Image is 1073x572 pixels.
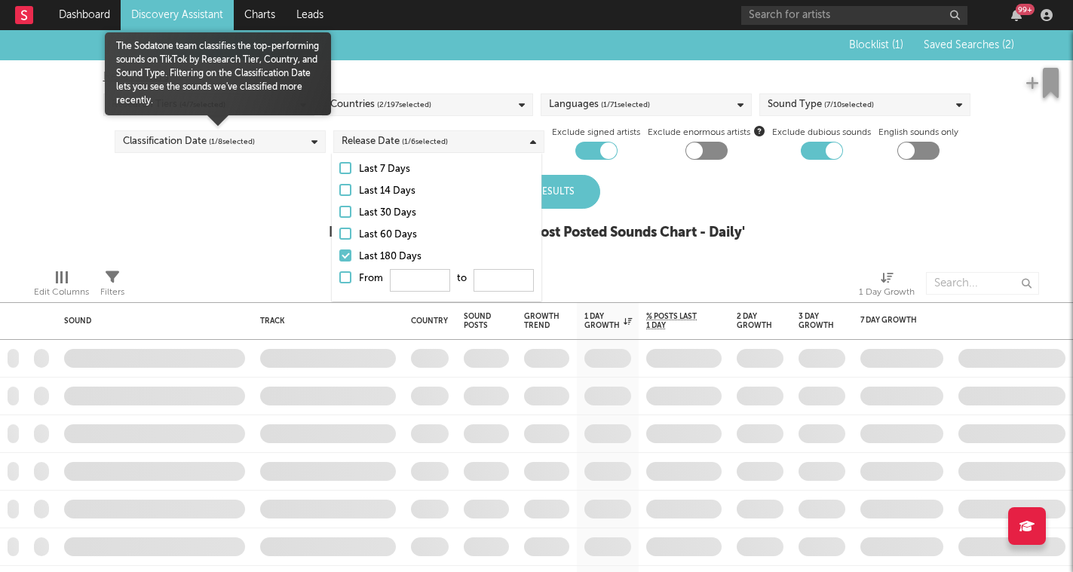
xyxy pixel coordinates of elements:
div: Filters [100,265,124,308]
div: Latest Results for Your Search ' Most Posted Sounds Chart - Daily ' [329,224,745,242]
button: Exclude enormous artists [754,124,765,138]
input: Search for artists [741,6,967,25]
div: From to [359,270,534,294]
div: Languages [549,96,650,114]
span: ( 7 / 10 selected) [824,96,874,114]
div: Filters [100,283,124,301]
span: Saved Searches [924,40,1014,50]
button: 99+ [1011,9,1022,21]
div: Countries [330,96,431,114]
div: Edit Columns [34,283,89,301]
div: 1 Day Growth [859,265,915,308]
span: ( 1 ) [892,40,903,50]
input: Fromto [390,269,450,292]
div: Last 14 Days [359,182,534,200]
div: Last 7 Days [359,161,534,179]
label: English sounds only [878,124,958,142]
div: Edit Columns [34,265,89,308]
div: Country [411,317,448,326]
div: Sound Posts [464,312,491,330]
span: ( 1 / 6 selected) [402,133,448,151]
div: Last 180 Days [359,248,534,266]
div: Sound [64,317,238,326]
label: Exclude dubious sounds [772,124,871,142]
div: Track [260,317,388,326]
input: Search... [926,272,1039,295]
div: 1 Day Growth [859,283,915,301]
div: Reset Filters [103,68,970,86]
div: 2 Day Growth [737,312,772,330]
span: ( 1 / 71 selected) [601,96,650,114]
div: Classification Date [123,133,255,151]
span: The Sodatone team classifies the top-performing sounds on TikTok by Research Tier, Country, and S... [105,40,331,108]
span: ( 2 ) [1002,40,1014,50]
span: Blocklist [849,40,903,50]
div: 3 Day Growth [799,312,834,330]
div: 99 + [1016,4,1035,15]
span: ( 2 / 197 selected) [377,96,431,114]
div: Last 60 Days [359,226,534,244]
div: 7 Day Growth [860,316,921,325]
div: Sound Type [768,96,874,114]
button: Saved Searches (2) [919,39,1014,51]
input: Fromto [474,269,534,292]
div: Last 30 Days [359,204,534,222]
span: % Posts Last 1 Day [646,312,699,330]
span: ( 1 / 8 selected) [209,133,255,151]
div: Growth Trend [524,312,562,330]
div: Release Date [342,133,448,151]
span: Exclude enormous artists [648,124,765,142]
div: 1 Day Growth [584,312,632,330]
label: Exclude signed artists [552,124,640,142]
